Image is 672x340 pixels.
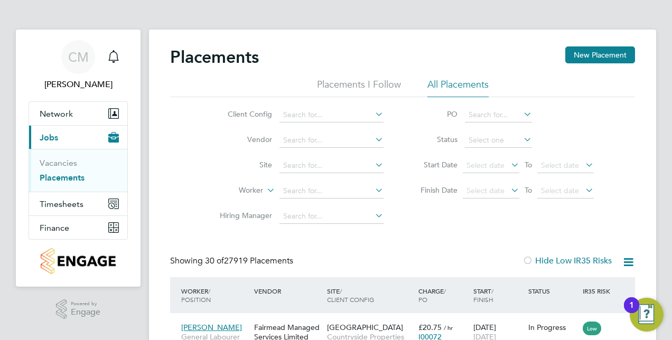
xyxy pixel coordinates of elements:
span: Select date [466,160,505,170]
a: Powered byEngage [56,299,101,319]
label: PO [410,109,458,119]
span: To [521,158,535,172]
span: 27919 Placements [205,256,293,266]
a: Placements [40,173,85,183]
a: Go to home page [29,248,128,274]
div: IR35 Risk [580,281,617,300]
label: Status [410,135,458,144]
label: Worker [202,185,263,196]
span: / Finish [473,287,493,304]
span: / Client Config [327,287,374,304]
div: In Progress [528,323,578,332]
button: Finance [29,216,127,239]
span: Finance [40,223,69,233]
span: [GEOGRAPHIC_DATA] [327,323,403,332]
img: countryside-properties-logo-retina.png [41,248,115,274]
a: CM[PERSON_NAME] [29,40,128,91]
span: Select date [466,186,505,195]
div: Showing [170,256,295,267]
span: Powered by [71,299,100,308]
span: Engage [71,308,100,317]
span: Low [583,322,601,335]
span: 30 of [205,256,224,266]
div: Jobs [29,149,127,192]
span: CM [68,50,89,64]
input: Search for... [279,108,384,122]
span: [PERSON_NAME] [181,323,242,332]
button: Network [29,102,127,125]
div: Vendor [251,281,324,300]
button: Timesheets [29,192,127,215]
input: Search for... [465,108,532,122]
div: 1 [629,305,634,319]
label: Vendor [211,135,272,144]
a: Vacancies [40,158,77,168]
button: New Placement [565,46,635,63]
a: [PERSON_NAME]General Labourer (Zone 1)Fairmead Managed Services Limited[GEOGRAPHIC_DATA]Countrysi... [179,317,635,326]
span: / PO [418,287,446,304]
label: Hiring Manager [211,211,272,220]
input: Search for... [279,133,384,148]
span: Network [40,109,73,119]
li: All Placements [427,78,489,97]
label: Finish Date [410,185,458,195]
label: Site [211,160,272,169]
label: Hide Low IR35 Risks [522,256,612,266]
div: Status [526,281,581,300]
input: Search for... [279,184,384,199]
label: Client Config [211,109,272,119]
div: Start [471,281,526,309]
span: / Position [181,287,211,304]
li: Placements I Follow [317,78,401,97]
button: Open Resource Center, 1 new notification [630,298,664,332]
span: Jobs [40,133,58,143]
span: £20.75 [418,323,442,332]
span: / hr [444,324,453,332]
span: Craig Milner [29,78,128,91]
span: Select date [541,160,579,170]
span: To [521,183,535,197]
label: Start Date [410,160,458,169]
nav: Main navigation [16,30,141,287]
input: Select one [465,133,532,148]
input: Search for... [279,158,384,173]
div: Site [324,281,416,309]
div: Charge [416,281,471,309]
div: Worker [179,281,251,309]
h2: Placements [170,46,259,68]
span: Timesheets [40,199,83,209]
input: Search for... [279,209,384,224]
button: Jobs [29,126,127,149]
span: Select date [541,186,579,195]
